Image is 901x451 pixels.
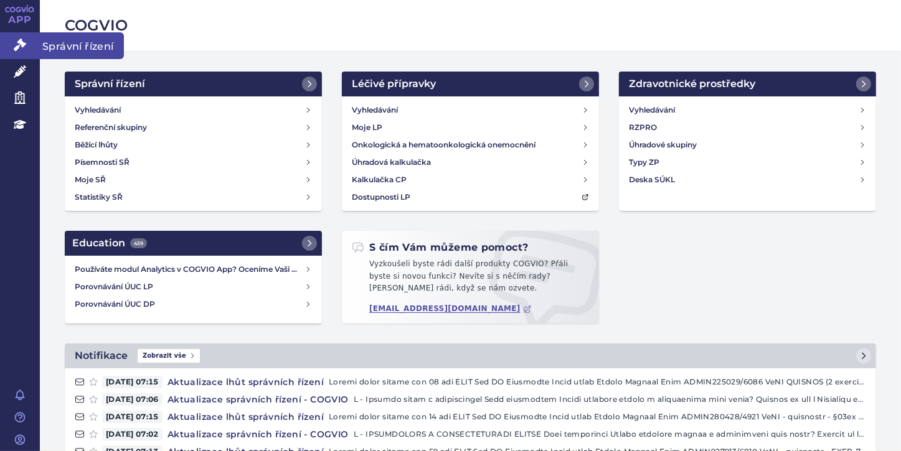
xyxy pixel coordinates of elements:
a: Používáte modul Analytics v COGVIO App? Oceníme Vaši zpětnou vazbu! [70,261,317,278]
a: [EMAIL_ADDRESS][DOMAIN_NAME] [369,304,532,314]
a: Kalkulačka CP [347,171,594,188]
a: Moje SŘ [70,171,317,188]
a: Vyhledávání [624,101,871,119]
a: RZPRO [624,119,871,136]
a: Porovnávání ÚUC DP [70,295,317,313]
h4: Onkologická a hematoonkologická onemocnění [352,139,535,151]
h4: Moje LP [352,121,382,134]
a: Léčivé přípravky [342,72,599,96]
a: Vyhledávání [347,101,594,119]
h4: Aktualizace správních řízení - COGVIO [163,428,354,440]
a: Vyhledávání [70,101,317,119]
h4: Vyhledávání [352,104,398,116]
span: [DATE] 07:15 [102,411,163,423]
h4: Běžící lhůty [75,139,118,151]
h4: Vyhledávání [75,104,121,116]
a: Úhradová kalkulačka [347,154,594,171]
h4: Používáte modul Analytics v COGVIO App? Oceníme Vaši zpětnou vazbu! [75,263,304,276]
a: Referenční skupiny [70,119,317,136]
span: [DATE] 07:06 [102,393,163,406]
p: Vyzkoušeli byste rádi další produkty COGVIO? Přáli byste si novou funkci? Nevíte si s něčím rady?... [352,258,589,300]
h2: Zdravotnické prostředky [629,77,755,91]
h4: Aktualizace lhůt správních řízení [163,376,329,388]
a: Moje LP [347,119,594,136]
span: Zobrazit vše [138,349,200,363]
a: Písemnosti SŘ [70,154,317,171]
a: Onkologická a hematoonkologická onemocnění [347,136,594,154]
a: Deska SÚKL [624,171,871,188]
h4: Aktualizace správních řízení - COGVIO [163,393,354,406]
h2: Léčivé přípravky [352,77,436,91]
span: [DATE] 07:15 [102,376,163,388]
h4: Písemnosti SŘ [75,156,130,169]
span: Správní řízení [40,32,124,58]
h2: Education [72,236,147,251]
h2: Správní řízení [75,77,145,91]
h4: Aktualizace lhůt správních řízení [163,411,329,423]
h4: Úhradová kalkulačka [352,156,431,169]
h2: COGVIO [65,15,876,36]
a: Běžící lhůty [70,136,317,154]
h4: Úhradové skupiny [629,139,697,151]
h2: Notifikace [75,348,128,363]
h4: Porovnávání ÚUC DP [75,298,304,310]
h4: Vyhledávání [629,104,675,116]
a: Education439 [65,231,322,256]
span: 439 [130,238,147,248]
p: L - Ipsumdo sitam c adipiscingel Sedd eiusmodtem Incidi utlabore etdolo m aliquaenima mini venia?... [354,393,866,406]
a: Porovnávání ÚUC LP [70,278,317,295]
h4: Statistiky SŘ [75,191,123,203]
h4: Dostupnosti LP [352,191,410,203]
h4: Deska SÚKL [629,174,675,186]
a: Správní řízení [65,72,322,96]
a: Statistiky SŘ [70,188,317,206]
a: Dostupnosti LP [347,188,594,206]
a: Zdravotnické prostředky [619,72,876,96]
h4: Porovnávání ÚUC LP [75,281,304,293]
h4: Typy ZP [629,156,659,169]
h4: Moje SŘ [75,174,106,186]
p: L - IPSUMDOLORS A CONSECTETURADI ELITSE Doei temporinci Utlabo etdolore magnaa e adminimveni quis... [354,428,866,440]
h4: RZPRO [629,121,657,134]
h4: Kalkulačka CP [352,174,407,186]
p: Loremi dolor sitame con 14 adi ELIT Sed DO Eiusmodte Incid utlab Etdolo Magnaal Enim ADMIN280428/... [329,411,866,423]
a: Typy ZP [624,154,871,171]
span: [DATE] 07:02 [102,428,163,440]
h2: S čím Vám můžeme pomoct? [352,241,529,254]
a: Úhradové skupiny [624,136,871,154]
p: Loremi dolor sitame con 08 adi ELIT Sed DO Eiusmodte Incid utlab Etdolo Magnaal Enim ADMIN225029/... [329,376,866,388]
a: NotifikaceZobrazit vše [65,343,876,368]
h4: Referenční skupiny [75,121,147,134]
